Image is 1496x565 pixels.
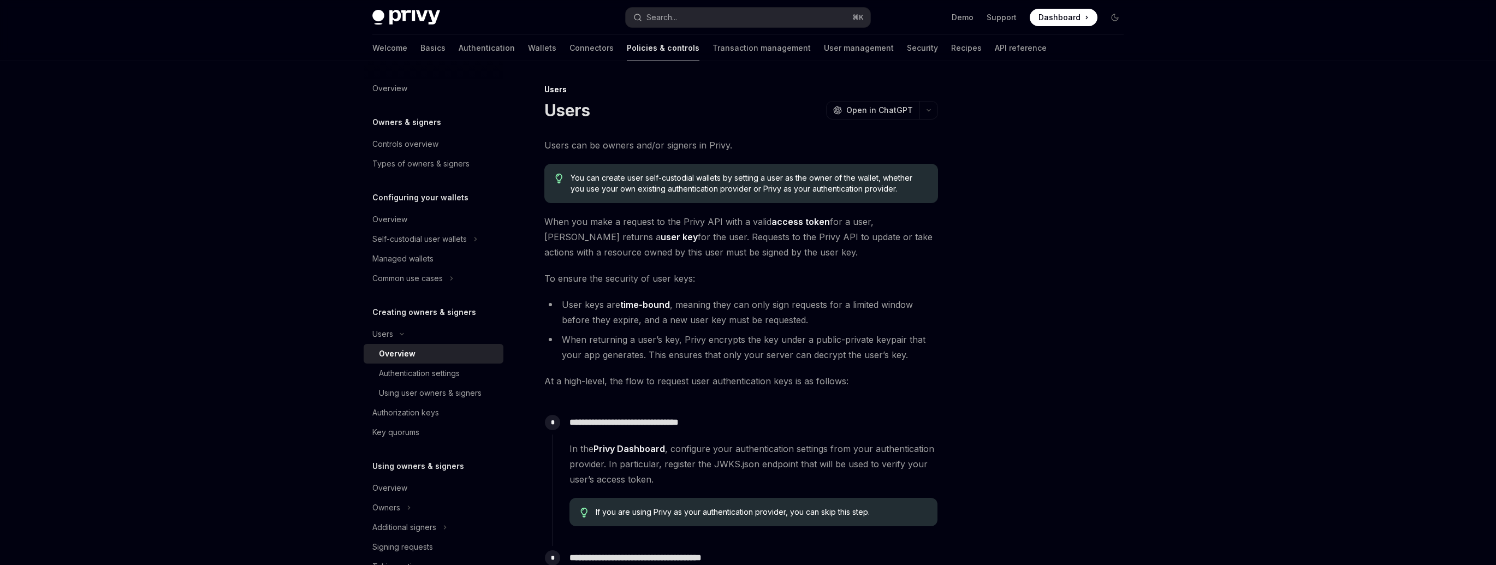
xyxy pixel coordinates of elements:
[571,173,927,194] span: You can create user self-custodial wallets by setting a user as the owner of the wallet, whether ...
[596,507,927,518] span: If you are using Privy as your authentication provider, you can skip this step.
[372,481,407,495] div: Overview
[544,297,938,328] li: User keys are , meaning they can only sign requests for a limited window before they expire, and ...
[620,299,670,310] strong: time-bound
[713,35,811,61] a: Transaction management
[569,441,937,487] span: In the , configure your authentication settings from your authentication provider. In particular,...
[372,328,393,341] div: Users
[379,367,460,380] div: Authentication settings
[364,344,503,364] a: Overview
[555,174,563,183] svg: Tip
[372,521,436,534] div: Additional signers
[544,138,938,153] span: Users can be owners and/or signers in Privy.
[1030,9,1097,26] a: Dashboard
[907,35,938,61] a: Security
[826,101,919,120] button: Open in ChatGPT
[372,252,434,265] div: Managed wallets
[364,210,503,229] a: Overview
[364,249,503,269] a: Managed wallets
[364,79,503,98] a: Overview
[364,383,503,403] a: Using user owners & signers
[544,373,938,389] span: At a high-level, the flow to request user authentication keys is as follows:
[952,12,973,23] a: Demo
[372,306,476,319] h5: Creating owners & signers
[379,386,482,400] div: Using user owners & signers
[372,157,470,170] div: Types of owners & signers
[544,84,938,95] div: Users
[593,443,665,455] a: Privy Dashboard
[372,426,419,439] div: Key quorums
[364,403,503,423] a: Authorization keys
[627,35,699,61] a: Policies & controls
[646,11,677,24] div: Search...
[364,269,503,288] button: Toggle Common use cases section
[420,35,446,61] a: Basics
[364,154,503,174] a: Types of owners & signers
[372,272,443,285] div: Common use cases
[580,508,588,518] svg: Tip
[544,214,938,260] span: When you make a request to the Privy API with a valid for a user, [PERSON_NAME] returns a for the...
[372,138,438,151] div: Controls overview
[995,35,1047,61] a: API reference
[364,324,503,344] button: Toggle Users section
[951,35,982,61] a: Recipes
[364,423,503,442] a: Key quorums
[372,213,407,226] div: Overview
[372,233,467,246] div: Self-custodial user wallets
[364,498,503,518] button: Toggle Owners section
[372,460,464,473] h5: Using owners & signers
[459,35,515,61] a: Authentication
[544,271,938,286] span: To ensure the security of user keys:
[372,501,400,514] div: Owners
[379,347,415,360] div: Overview
[364,134,503,154] a: Controls overview
[372,10,440,25] img: dark logo
[372,191,468,204] h5: Configuring your wallets
[364,518,503,537] button: Toggle Additional signers section
[372,82,407,95] div: Overview
[852,13,864,22] span: ⌘ K
[544,100,590,120] h1: Users
[846,105,913,116] span: Open in ChatGPT
[1106,9,1124,26] button: Toggle dark mode
[1038,12,1081,23] span: Dashboard
[372,406,439,419] div: Authorization keys
[372,35,407,61] a: Welcome
[364,364,503,383] a: Authentication settings
[544,332,938,362] li: When returning a user’s key, Privy encrypts the key under a public-private keypair that your app ...
[661,231,698,242] strong: user key
[528,35,556,61] a: Wallets
[372,540,433,554] div: Signing requests
[364,229,503,249] button: Toggle Self-custodial user wallets section
[824,35,894,61] a: User management
[771,216,830,227] strong: access token
[987,12,1017,23] a: Support
[364,537,503,557] a: Signing requests
[569,35,614,61] a: Connectors
[364,478,503,498] a: Overview
[626,8,870,27] button: Open search
[372,116,441,129] h5: Owners & signers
